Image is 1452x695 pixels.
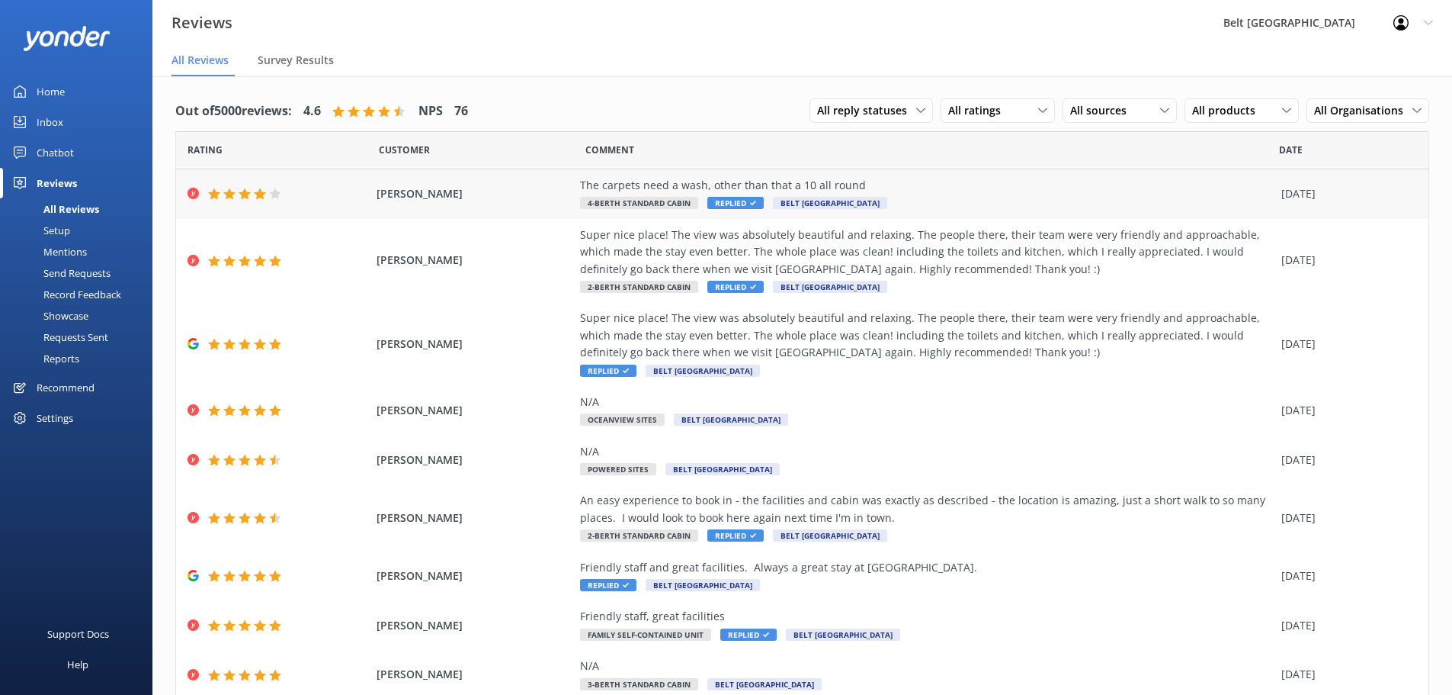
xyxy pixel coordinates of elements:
a: All Reviews [9,198,152,220]
h4: Out of 5000 reviews: [175,101,292,121]
div: Chatbot [37,137,74,168]
span: Replied [580,365,636,377]
span: Belt [GEOGRAPHIC_DATA] [773,529,887,542]
span: [PERSON_NAME] [377,402,573,419]
a: Mentions [9,241,152,262]
span: 4-Berth Standard Cabin [580,197,698,209]
span: [PERSON_NAME] [377,452,573,468]
span: Family Self-Contained Unit [580,629,711,641]
div: Friendly staff, great facilities [580,608,1274,625]
div: Inbox [37,107,63,137]
a: Send Requests [9,262,152,284]
h3: Reviews [171,11,232,35]
span: Belt [GEOGRAPHIC_DATA] [773,281,887,293]
div: Super nice place! The view was absolutely beautiful and relaxing. The people there, their team we... [580,227,1274,278]
div: [DATE] [1281,666,1409,683]
div: Reviews [37,168,77,198]
span: Date [379,143,430,157]
span: Date [188,143,223,157]
a: Showcase [9,305,152,327]
span: Oceanview Sites [580,413,665,426]
span: All sources [1070,102,1136,119]
span: Belt [GEOGRAPHIC_DATA] [773,197,887,209]
span: [PERSON_NAME] [377,336,573,352]
span: Date [1279,143,1303,157]
span: All reply statuses [817,102,916,119]
div: Home [37,76,65,107]
div: Send Requests [9,262,111,284]
span: Powered Sites [580,463,656,475]
span: [PERSON_NAME] [377,617,573,634]
span: Belt [GEOGRAPHIC_DATA] [674,413,788,426]
div: [DATE] [1281,402,1409,419]
div: [DATE] [1281,568,1409,584]
span: Question [585,143,634,157]
div: [DATE] [1281,252,1409,269]
div: [DATE] [1281,452,1409,468]
div: N/A [580,394,1274,410]
span: 2-Berth Standard Cabin [580,281,698,293]
span: Belt [GEOGRAPHIC_DATA] [646,579,760,591]
a: Setup [9,220,152,241]
span: All ratings [948,102,1010,119]
div: Help [67,649,88,680]
span: Survey Results [258,53,334,68]
div: [DATE] [1281,185,1409,202]
span: 2-Berth Standard Cabin [580,529,698,542]
div: N/A [580,658,1274,674]
span: [PERSON_NAME] [377,666,573,683]
div: Setup [9,220,70,241]
span: All products [1192,102,1264,119]
span: Replied [720,629,777,641]
span: Replied [707,529,764,542]
div: Settings [37,403,73,433]
span: All Reviews [171,53,229,68]
h4: 76 [454,101,468,121]
a: Reports [9,348,152,369]
span: Replied [707,281,764,293]
div: Showcase [9,305,88,327]
div: Support Docs [47,619,109,649]
div: [DATE] [1281,617,1409,634]
div: [DATE] [1281,510,1409,526]
span: [PERSON_NAME] [377,185,573,202]
span: [PERSON_NAME] [377,252,573,269]
div: The carpets need a wash, other than that a 10 all round [580,177,1274,194]
div: Requests Sent [9,327,108,348]
div: N/A [580,443,1274,460]
div: Mentions [9,241,87,262]
div: All Reviews [9,198,99,220]
div: [DATE] [1281,336,1409,352]
span: Belt [GEOGRAPHIC_DATA] [707,678,822,690]
span: Replied [580,579,636,591]
div: Friendly staff and great facilities. Always a great stay at [GEOGRAPHIC_DATA]. [580,559,1274,576]
span: All Organisations [1314,102,1412,119]
span: 3-Berth Standard Cabin [580,678,698,690]
span: [PERSON_NAME] [377,568,573,584]
span: [PERSON_NAME] [377,510,573,526]
img: yonder-white-logo.png [23,26,111,51]
div: An easy experience to book in - the facilities and cabin was exactly as described - the location ... [580,492,1274,526]
a: Record Feedback [9,284,152,305]
div: Record Feedback [9,284,121,305]
div: Reports [9,348,79,369]
span: Belt [GEOGRAPHIC_DATA] [665,463,780,475]
div: Super nice place! The view was absolutely beautiful and relaxing. The people there, their team we... [580,310,1274,361]
div: Recommend [37,372,95,403]
span: Replied [707,197,764,209]
span: Belt [GEOGRAPHIC_DATA] [646,365,760,377]
h4: NPS [418,101,443,121]
span: Belt [GEOGRAPHIC_DATA] [786,629,900,641]
h4: 4.6 [303,101,321,121]
a: Requests Sent [9,327,152,348]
